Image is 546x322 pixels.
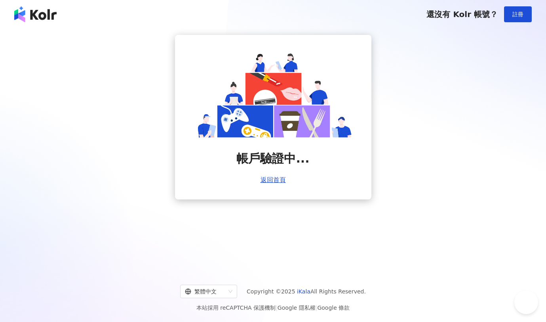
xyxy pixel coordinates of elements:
span: 註冊 [512,11,523,17]
span: | [276,305,278,311]
div: 繁體中文 [185,285,225,298]
img: account is verifying [194,51,352,138]
img: logo [14,6,57,22]
span: 帳戶驗證中... [236,150,309,167]
a: Google 條款 [317,305,350,311]
span: 本站採用 reCAPTCHA 保護機制 [196,303,350,312]
span: | [316,305,318,311]
a: 返回首頁 [261,176,286,184]
a: Google 隱私權 [278,305,316,311]
a: iKala [297,288,310,295]
span: 還沒有 Kolr 帳號？ [426,10,498,19]
iframe: Help Scout Beacon - Open [514,290,538,314]
button: 註冊 [504,6,532,22]
span: Copyright © 2025 All Rights Reserved. [247,287,366,296]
